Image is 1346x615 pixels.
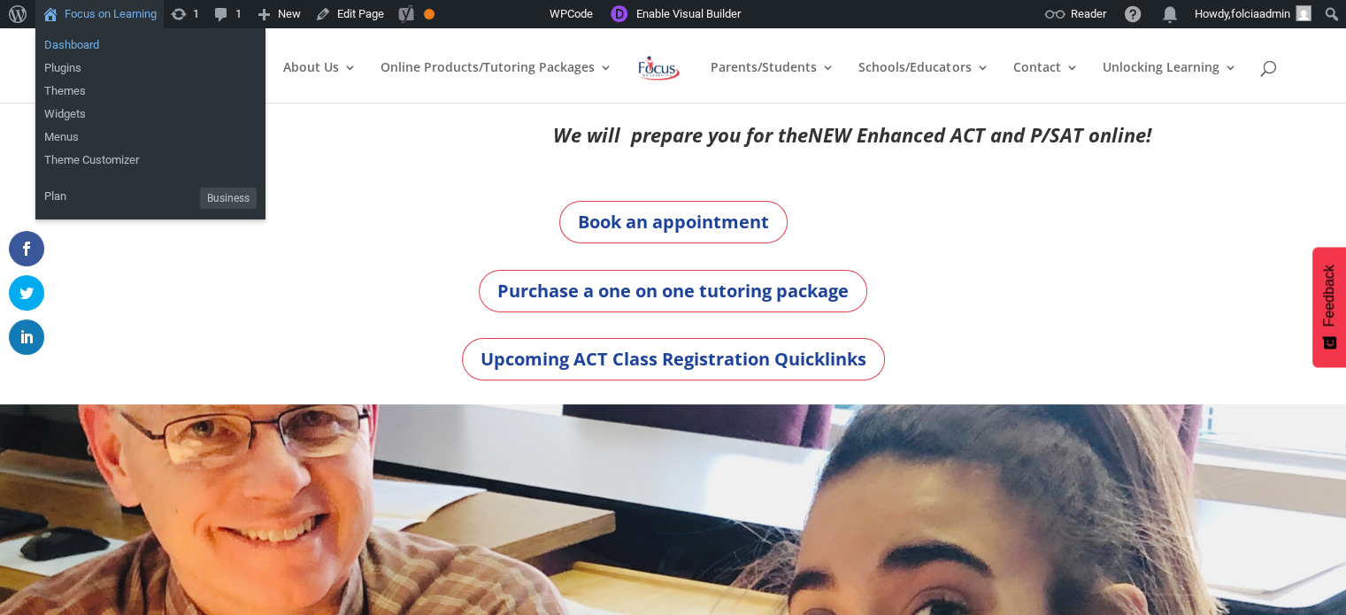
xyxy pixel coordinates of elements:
a: Plugins [35,57,265,80]
a: Online Products/Tutoring Packages [381,61,612,103]
ul: Focus on Learning [35,177,265,219]
a: Upcoming ACT Class Registration Quicklinks [462,338,885,381]
a: Parents/Students [711,61,835,103]
span: Feedback [1321,265,1337,327]
a: Schools/Educators [858,61,988,103]
ul: Focus on Learning [35,28,265,85]
a: Widgets [35,103,265,126]
img: Focus on Learning [636,52,682,84]
button: Feedback - Show survey [1312,247,1346,367]
img: Views over 48 hours. Click for more Jetpack Stats. [450,4,550,25]
div: OK [424,9,435,19]
a: Themes [35,80,265,103]
a: Theme Customizer [35,149,265,172]
em: We will prepare you for the [553,121,808,148]
ul: Focus on Learning [35,74,265,177]
em: NEW Enhanced ACT and P/SAT online! [808,121,1151,148]
span: Business [200,188,257,209]
a: Dashboard [35,34,265,57]
span: Plan [44,182,66,211]
a: Book an appointment [559,201,788,243]
a: Menus [35,126,265,149]
a: Purchase a one on one tutoring package [479,270,867,312]
span: folciaadmin [1231,7,1290,20]
a: Unlocking Learning [1102,61,1236,103]
a: About Us [283,61,357,103]
a: Contact [1012,61,1078,103]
